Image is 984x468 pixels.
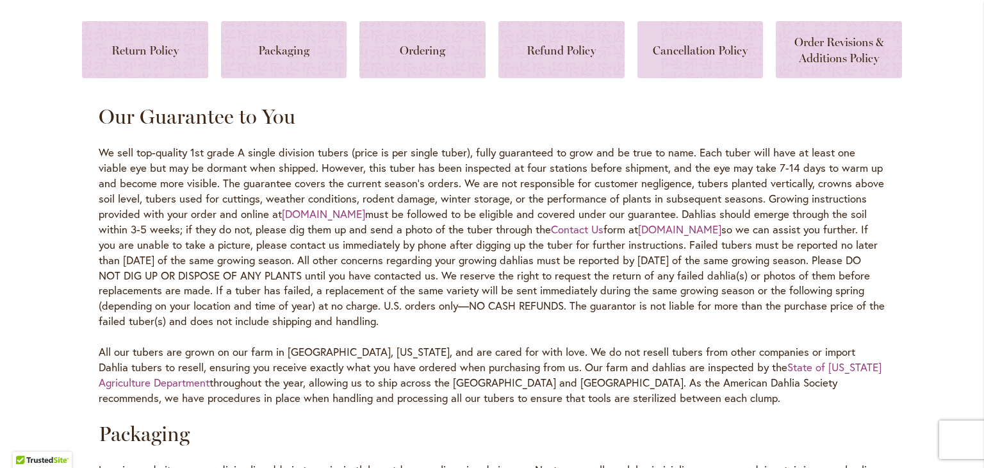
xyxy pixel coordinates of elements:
[551,222,603,237] a: Contact Us
[99,421,886,447] h3: Packaging
[638,222,721,237] a: [DOMAIN_NAME]
[282,206,365,221] a: [DOMAIN_NAME]
[99,344,886,406] p: All our tubers are grown on our farm in [GEOGRAPHIC_DATA], [US_STATE], and are cared for with lov...
[99,145,886,330] p: We sell top-quality 1st grade A single division tubers (price is per single tuber), fully guarant...
[99,360,881,390] a: State of [US_STATE] Agriculture Department
[99,104,886,130] h3: Our Guarantee to You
